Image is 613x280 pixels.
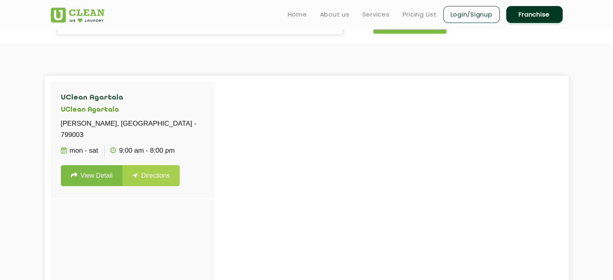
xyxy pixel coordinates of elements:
[443,6,500,23] a: Login/Signup
[61,94,204,102] h4: UClean Agartala
[362,10,390,19] a: Services
[288,10,307,19] a: Home
[320,10,349,19] a: About us
[123,165,180,186] a: Directions
[61,106,204,114] h5: UClean Agartala
[506,6,563,23] a: Franchise
[403,10,437,19] a: Pricing List
[61,118,204,141] p: [PERSON_NAME], [GEOGRAPHIC_DATA] - 799003
[51,8,104,23] img: UClean Laundry and Dry Cleaning
[61,145,98,156] p: Mon - Sat
[110,145,175,156] p: 9:00 AM - 8:00 PM
[61,165,123,186] a: View Detail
